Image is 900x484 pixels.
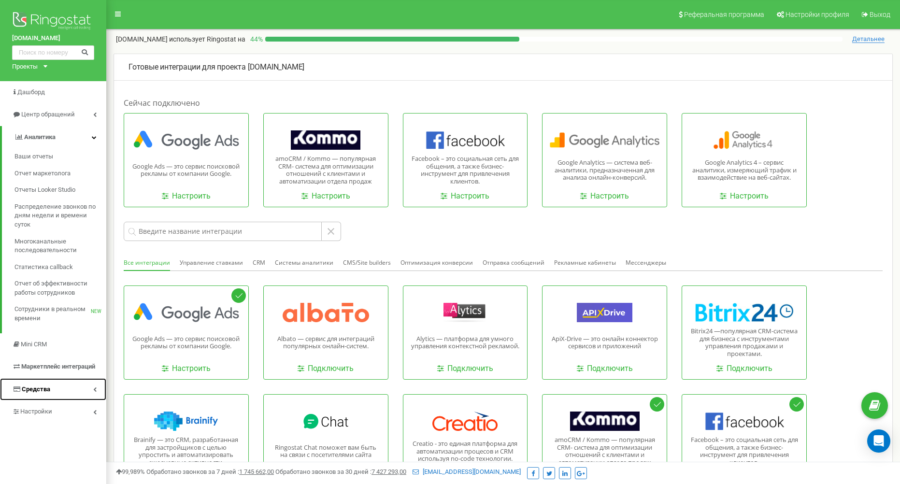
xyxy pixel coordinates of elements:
p: Bitrix24 —популярная CRM-система для бизнеса с инструментами управления продажами и проектами. [689,327,799,357]
a: Сотрудники в реальном времениNEW [14,301,106,327]
p: Facebook – это социальная сеть для общения, а также бизнес-инструмент для привлечения клиентов. [411,155,520,185]
button: CRM [253,256,265,270]
a: Настроить [301,191,350,202]
a: Подключить [716,363,772,374]
span: Дашборд [17,88,45,96]
p: amoCRM / Kommo — популярная CRM- система для оптимизации отношений с клиентами и автоматизации от... [271,155,381,185]
p: Google Analytics — система веб-аналитики, предназначенная для анализа онлайн-конверсий. [550,159,659,182]
div: Open Intercom Messenger [867,429,890,453]
input: Введите название интеграции [124,222,322,241]
p: Alytics — платформа для умного управления контекстной рекламой. [411,335,520,350]
button: Оптимизация конверсии [400,256,473,270]
a: Настроить [580,191,629,202]
span: Отчет об эффективности работы сотрудников [14,279,101,297]
a: Настроить [441,191,489,202]
span: Обработано звонков за 30 дней : [275,468,406,475]
button: Рекламные кабинеты [554,256,616,270]
span: Многоканальные последовательности [14,237,101,255]
p: Ringostat Chat поможет вам быть на связи с посетителями сайта [271,444,381,459]
h1: Сейчас подключено [124,98,883,108]
span: Статистика callback [14,263,73,272]
a: Подключить [577,363,633,374]
span: Обработано звонков за 7 дней : [146,468,274,475]
a: [DOMAIN_NAME] [12,34,94,43]
u: 1 745 662,00 [239,468,274,475]
span: Настройки [20,408,52,415]
span: Настройки профиля [786,11,849,18]
p: [DOMAIN_NAME] [116,34,245,44]
p: Google Analytics 4 – сервис аналитики, измеряющий трафик и взаимодействие на веб-сайтах. [689,159,799,182]
button: Управление ставками [180,256,243,270]
span: Выход [870,11,890,18]
p: Albato — сервис для интеграций популярных онлайн-систем. [271,335,381,350]
a: Настроить [162,363,211,374]
span: Реферальная программа [684,11,764,18]
a: Настроить [720,191,769,202]
span: использует Ringostat на [169,35,245,43]
p: Facebook – это социальная сеть для общения, а также бизнес-инструмент для привлечения клиентов. [689,436,799,466]
a: Аналитика [2,126,106,149]
span: 99,989% [116,468,145,475]
span: Ваши отчеты [14,152,53,161]
span: Центр обращений [21,111,75,118]
p: Creatio - это единая платформа для автоматизации процесов и CRM используя no-code технологии. [411,440,520,463]
span: Детальнее [852,35,885,43]
p: 44 % [245,34,265,44]
p: [DOMAIN_NAME] [129,62,878,73]
span: Средства [22,385,50,393]
a: Отчет об эффективности работы сотрудников [14,275,106,301]
span: Распределение звонков по дням недели и времени суток [14,202,101,229]
u: 7 427 293,00 [371,468,406,475]
span: Готовые интеграции для проекта [129,62,246,71]
p: Brainify — это CRM, разработанная для застройщиков с целью упростить и автоматизировать ежедневны... [131,436,241,466]
a: Отчеты Looker Studio [14,182,106,199]
a: [EMAIL_ADDRESS][DOMAIN_NAME] [413,468,521,475]
p: ApiX-Drive — это онлайн коннектор сервисов и приложений [550,335,659,350]
button: Отправка сообщений [483,256,544,270]
span: Аналитика [24,133,56,141]
p: amoCRM / Kommo — популярная CRM- система для оптимизации отношений с клиентами и автоматизации от... [550,436,659,466]
img: Ringostat logo [12,10,94,34]
span: Отчеты Looker Studio [14,185,75,195]
a: Распределение звонков по дням недели и времени суток [14,199,106,233]
span: Маркетплейс интеграций [21,363,95,370]
a: Многоканальные последовательности [14,233,106,259]
p: Google Ads — это сервис поисковой рекламы от компании Google. [131,335,241,350]
a: Отчет маркетолога [14,165,106,182]
button: Системы аналитики [275,256,333,270]
a: Настроить [162,191,211,202]
a: Подключить [298,363,354,374]
a: Ваши отчеты [14,148,106,165]
div: Проекты [12,62,38,71]
span: Сотрудники в реальном времени [14,305,91,323]
span: Mini CRM [21,341,47,348]
input: Поиск по номеру [12,45,94,60]
button: Все интеграции [124,256,170,271]
a: Статистика callback [14,259,106,276]
p: Google Ads — это сервис поисковой рекламы от компании Google. [131,163,241,178]
span: Отчет маркетолога [14,169,71,178]
button: Мессенджеры [626,256,666,270]
a: Подключить [437,363,493,374]
button: CMS/Site builders [343,256,391,270]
